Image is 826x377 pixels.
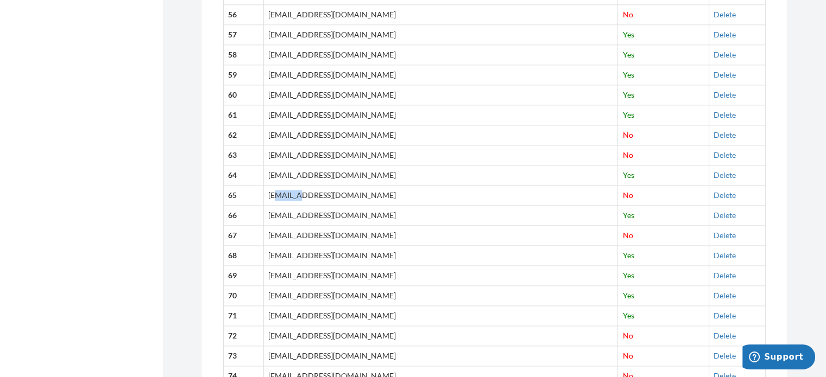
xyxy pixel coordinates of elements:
span: No [622,10,633,19]
th: 67 [224,226,264,246]
span: Yes [622,30,634,39]
a: Delete [714,311,736,320]
th: 66 [224,206,264,226]
th: 57 [224,25,264,45]
th: 68 [224,246,264,266]
th: 56 [224,5,264,25]
td: [EMAIL_ADDRESS][DOMAIN_NAME] [263,186,618,206]
td: [EMAIL_ADDRESS][DOMAIN_NAME] [263,105,618,125]
span: Yes [622,271,634,280]
span: No [622,351,633,360]
td: [EMAIL_ADDRESS][DOMAIN_NAME] [263,226,618,246]
th: 65 [224,186,264,206]
span: Yes [622,90,634,99]
a: Delete [714,150,736,159]
a: Delete [714,70,736,79]
a: Delete [714,231,736,240]
td: [EMAIL_ADDRESS][DOMAIN_NAME] [263,125,618,145]
a: Delete [714,351,736,360]
td: [EMAIL_ADDRESS][DOMAIN_NAME] [263,246,618,266]
td: [EMAIL_ADDRESS][DOMAIN_NAME] [263,5,618,25]
td: [EMAIL_ADDRESS][DOMAIN_NAME] [263,145,618,165]
span: No [622,190,633,200]
a: Delete [714,251,736,260]
td: [EMAIL_ADDRESS][DOMAIN_NAME] [263,206,618,226]
td: [EMAIL_ADDRESS][DOMAIN_NAME] [263,45,618,65]
span: No [622,331,633,340]
td: [EMAIL_ADDRESS][DOMAIN_NAME] [263,165,618,186]
iframe: Opens a widget where you can chat to one of our agents [742,344,815,372]
a: Delete [714,291,736,300]
th: 69 [224,266,264,286]
a: Delete [714,331,736,340]
span: Yes [622,210,634,220]
td: [EMAIL_ADDRESS][DOMAIN_NAME] [263,306,618,326]
span: Yes [622,311,634,320]
a: Delete [714,10,736,19]
th: 60 [224,85,264,105]
span: Yes [622,110,634,119]
th: 73 [224,346,264,366]
td: [EMAIL_ADDRESS][DOMAIN_NAME] [263,326,618,346]
td: [EMAIL_ADDRESS][DOMAIN_NAME] [263,65,618,85]
th: 64 [224,165,264,186]
span: Yes [622,170,634,180]
a: Delete [714,50,736,59]
a: Delete [714,210,736,220]
span: Yes [622,70,634,79]
a: Delete [714,130,736,139]
a: Delete [714,30,736,39]
th: 58 [224,45,264,65]
span: No [622,231,633,240]
th: 59 [224,65,264,85]
td: [EMAIL_ADDRESS][DOMAIN_NAME] [263,25,618,45]
td: [EMAIL_ADDRESS][DOMAIN_NAME] [263,286,618,306]
a: Delete [714,110,736,119]
td: [EMAIL_ADDRESS][DOMAIN_NAME] [263,346,618,366]
span: No [622,150,633,159]
span: Yes [622,50,634,59]
th: 72 [224,326,264,346]
span: No [622,130,633,139]
td: [EMAIL_ADDRESS][DOMAIN_NAME] [263,266,618,286]
th: 71 [224,306,264,326]
th: 63 [224,145,264,165]
th: 61 [224,105,264,125]
a: Delete [714,271,736,280]
span: Yes [622,291,634,300]
a: Delete [714,190,736,200]
th: 70 [224,286,264,306]
a: Delete [714,90,736,99]
th: 62 [224,125,264,145]
td: [EMAIL_ADDRESS][DOMAIN_NAME] [263,85,618,105]
a: Delete [714,170,736,180]
span: Yes [622,251,634,260]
